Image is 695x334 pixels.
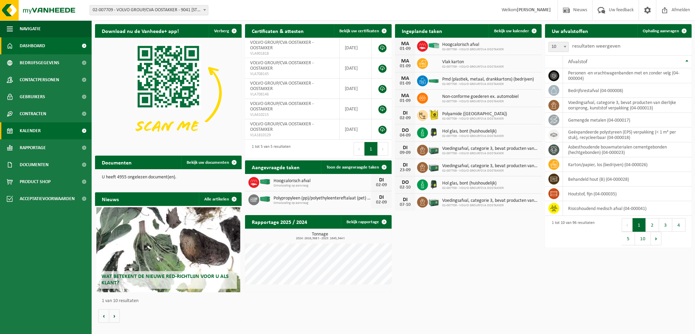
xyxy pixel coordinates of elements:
[250,81,314,91] span: VOLVO GROUP/CVA OOSTAKKER - OOSTAKKER
[442,65,504,69] span: 02-007709 - VOLVO GROUP/CVA OOSTAKKER
[375,177,388,183] div: DI
[635,232,651,245] button: 10
[442,129,504,134] span: Hol glas, bont (huishoudelijk)
[563,83,692,98] td: bedrijfsrestafval (04-000008)
[442,48,504,52] span: 02-007709 - VOLVO GROUP/CVA OOSTAKKER
[250,92,334,97] span: VLA708146
[245,160,306,174] h2: Aangevraagde taken
[109,309,120,323] button: Volgende
[395,24,449,37] h2: Ingeplande taken
[321,160,391,174] a: Toon de aangevraagde taken
[340,99,372,119] td: [DATE]
[428,178,439,190] img: CR-HR-1C-1000-PES-01
[398,116,412,121] div: 02-09
[545,24,595,37] h2: Uw afvalstoffen
[250,122,314,132] span: VOLVO GROUP/CVA OOSTAKKER - OOSTAKKER
[548,217,595,246] div: 1 tot 10 van 96 resultaten
[398,145,412,151] div: DI
[442,117,507,121] span: 02-007709 - VOLVO GROUP/CVA OOSTAKKER
[568,59,587,65] span: Afvalstof
[354,142,364,156] button: Previous
[250,101,314,112] span: VOLVO GROUP/CVA OOSTAKKER - OOSTAKKER
[187,160,229,165] span: Bekijk uw documenten
[181,156,241,169] a: Bekijk uw documenten
[398,99,412,103] div: 01-09
[90,5,208,15] span: 02-007709 - VOLVO GROUP/CVA OOSTAKKER - 9041 OOSTAKKER, SMALLEHEERWEG 31
[494,29,529,33] span: Bekijk uw kalender
[95,192,126,206] h2: Nieuws
[340,38,372,58] td: [DATE]
[659,218,672,232] button: 3
[442,169,538,173] span: 02-007709 - VOLVO GROUP/CVA OOSTAKKER
[563,127,692,142] td: geëxpandeerde polystyreen (EPS) verpakking (< 1 m² per stuk), recycleerbaar (04-000018)
[250,40,314,51] span: VOLVO GROUP/CVA OOSTAKKER - OOSTAKKER
[378,142,388,156] button: Next
[643,29,679,33] span: Ophaling aanvragen
[274,184,371,188] span: Omwisseling op aanvraag
[442,111,507,117] span: Polyamide ([GEOGRAPHIC_DATA])
[563,201,692,216] td: risicohoudend medisch afval (04-000041)
[375,200,388,205] div: 02-09
[20,156,49,173] span: Documenten
[489,24,541,38] a: Bekijk uw kalender
[442,82,534,86] span: 02-007709 - VOLVO GROUP/CVA OOSTAKKER
[442,77,534,82] span: Pmd (plastiek, metaal, drankkartons) (bedrijven)
[398,128,412,133] div: DO
[442,59,504,65] span: Vlak karton
[259,196,271,202] img: HK-XC-40-GN-00
[398,41,412,47] div: MA
[398,58,412,64] div: MA
[398,185,412,190] div: 02-10
[398,47,412,51] div: 01-09
[20,105,46,122] span: Contracten
[96,207,240,292] a: Wat betekent de nieuwe RED-richtlijn voor u als klant?
[20,88,45,105] span: Gebruikers
[442,181,504,186] span: Hol glas, bont (huishoudelijk)
[428,196,439,207] img: PB-LB-0680-HPE-GN-01
[563,157,692,172] td: karton/papier, los (bedrijven) (04-000026)
[98,309,109,323] button: Vorige
[245,215,314,228] h2: Rapportage 2025 / 2024
[398,81,412,86] div: 01-09
[274,196,371,201] span: Polypropyleen (pp)/polyethyleentereftalaat (pet) spanbanden
[20,71,59,88] span: Contactpersonen
[572,43,620,49] label: resultaten weergeven
[398,162,412,168] div: DI
[428,161,439,173] img: PB-LB-0680-HPE-GN-01
[250,133,334,138] span: VLA1810129
[563,172,692,187] td: behandeld hout (B) (04-000028)
[214,29,229,33] span: Verberg
[20,54,59,71] span: Bedrijfsgegevens
[375,195,388,200] div: DI
[209,24,241,38] button: Verberg
[563,187,692,201] td: houtstof, fijn (04-000035)
[442,204,538,208] span: 02-007709 - VOLVO GROUP/CVA OOSTAKKER
[334,24,391,38] a: Bekijk uw certificaten
[442,134,504,138] span: 02-007709 - VOLVO GROUP/CVA OOSTAKKER
[398,64,412,69] div: 01-09
[428,42,439,49] img: HK-XP-30-GN-00
[95,38,242,148] img: Download de VHEPlus App
[442,146,538,152] span: Voedingsafval, categorie 3, bevat producten van dierlijke oorsprong, kunststof v...
[274,201,371,205] span: Omwisseling op aanvraag
[339,29,379,33] span: Bekijk uw certificaten
[398,197,412,203] div: DI
[442,198,538,204] span: Voedingsafval, categorie 3, bevat producten van dierlijke oorsprong, kunststof v...
[428,109,439,121] img: LP-BB-01000-PPR-11
[651,232,661,245] button: Next
[517,7,551,13] strong: [PERSON_NAME]
[398,180,412,185] div: DO
[428,126,439,138] img: CR-HR-1C-1000-PES-01
[248,141,290,156] div: 1 tot 5 van 5 resultaten
[101,274,229,286] span: Wat betekent de nieuwe RED-richtlijn voor u als klant?
[199,192,241,206] a: Alle artikelen
[20,122,41,139] span: Kalender
[646,218,659,232] button: 2
[20,20,41,37] span: Navigatie
[259,179,271,185] img: HK-XC-40-GN-00
[563,68,692,83] td: personen -en vrachtwagenbanden met en zonder velg (04-000004)
[549,42,568,52] span: 10
[20,190,75,207] span: Acceptatievoorwaarden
